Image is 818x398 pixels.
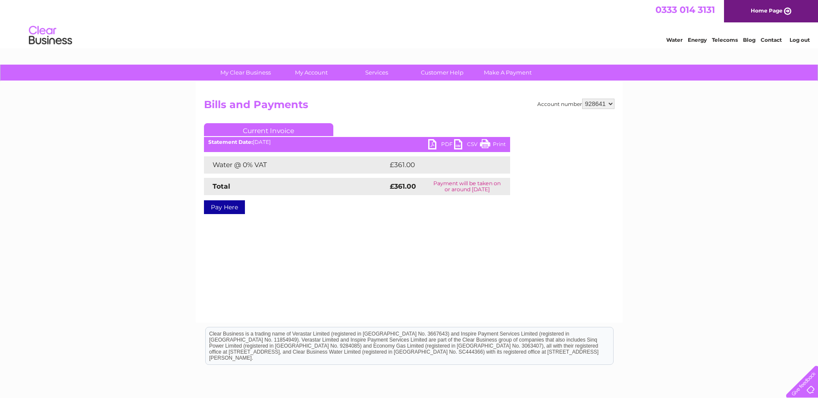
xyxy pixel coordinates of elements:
a: Contact [761,37,782,43]
img: logo.png [28,22,72,49]
a: Blog [743,37,755,43]
a: Pay Here [204,200,245,214]
a: My Clear Business [210,65,281,81]
a: Current Invoice [204,123,333,136]
h2: Bills and Payments [204,99,614,115]
a: My Account [276,65,347,81]
a: Print [480,139,506,152]
a: PDF [428,139,454,152]
a: CSV [454,139,480,152]
div: [DATE] [204,139,510,145]
a: Energy [688,37,707,43]
a: Telecoms [712,37,738,43]
td: £361.00 [388,156,495,174]
a: Water [666,37,683,43]
strong: Total [213,182,230,190]
td: Water @ 0% VAT [204,156,388,174]
div: Account number [537,99,614,109]
td: Payment will be taken on or around [DATE] [424,178,510,195]
a: Log out [790,37,810,43]
strong: £361.00 [390,182,416,190]
a: 0333 014 3131 [655,4,715,15]
a: Customer Help [407,65,478,81]
a: Make A Payment [472,65,543,81]
a: Services [341,65,412,81]
div: Clear Business is a trading name of Verastar Limited (registered in [GEOGRAPHIC_DATA] No. 3667643... [206,5,613,42]
b: Statement Date: [208,139,253,145]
